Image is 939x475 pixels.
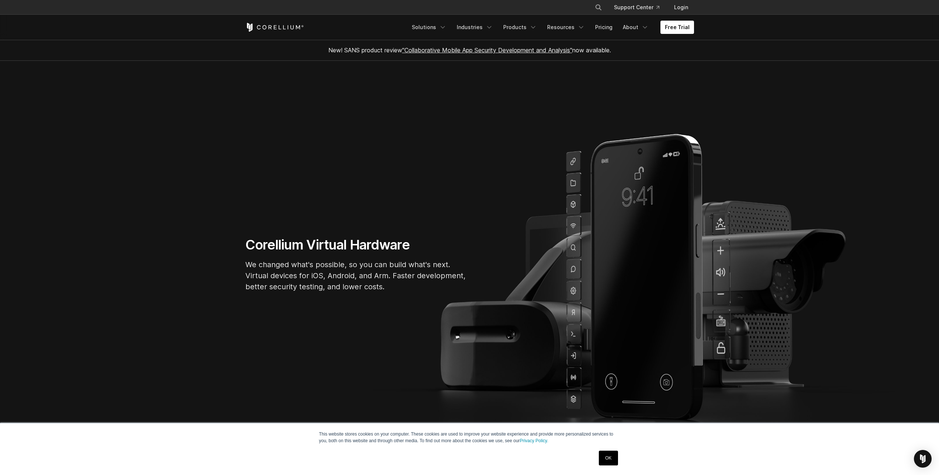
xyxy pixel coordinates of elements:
[543,21,589,34] a: Resources
[452,21,497,34] a: Industries
[520,438,548,443] a: Privacy Policy.
[407,21,694,34] div: Navigation Menu
[319,431,620,444] p: This website stores cookies on your computer. These cookies are used to improve your website expe...
[328,46,611,54] span: New! SANS product review now available.
[914,450,932,468] div: Open Intercom Messenger
[245,259,467,292] p: We changed what's possible, so you can build what's next. Virtual devices for iOS, Android, and A...
[407,21,451,34] a: Solutions
[618,21,653,34] a: About
[660,21,694,34] a: Free Trial
[245,237,467,253] h1: Corellium Virtual Hardware
[499,21,541,34] a: Products
[668,1,694,14] a: Login
[592,1,605,14] button: Search
[402,46,572,54] a: "Collaborative Mobile App Security Development and Analysis"
[591,21,617,34] a: Pricing
[599,451,618,465] a: OK
[245,23,304,32] a: Corellium Home
[586,1,694,14] div: Navigation Menu
[608,1,665,14] a: Support Center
